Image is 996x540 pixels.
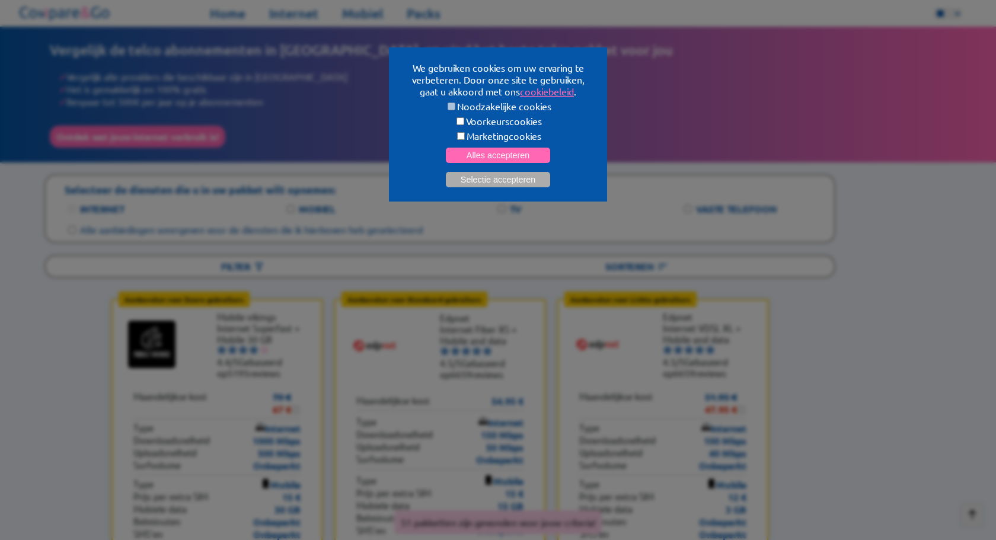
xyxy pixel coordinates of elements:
label: Noodzakelijke cookies [403,100,593,112]
input: Marketingcookies [457,132,465,140]
p: We gebruiken cookies om uw ervaring te verbeteren. Door onze site te gebruiken, gaat u akkoord me... [403,62,593,97]
a: cookiebeleid [520,85,574,97]
label: Marketingcookies [403,130,593,142]
button: Alles accepteren [446,148,550,163]
input: Noodzakelijke cookies [448,103,455,110]
input: Voorkeurscookies [456,117,464,125]
button: Selectie accepteren [446,172,550,187]
label: Voorkeurscookies [403,115,593,127]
